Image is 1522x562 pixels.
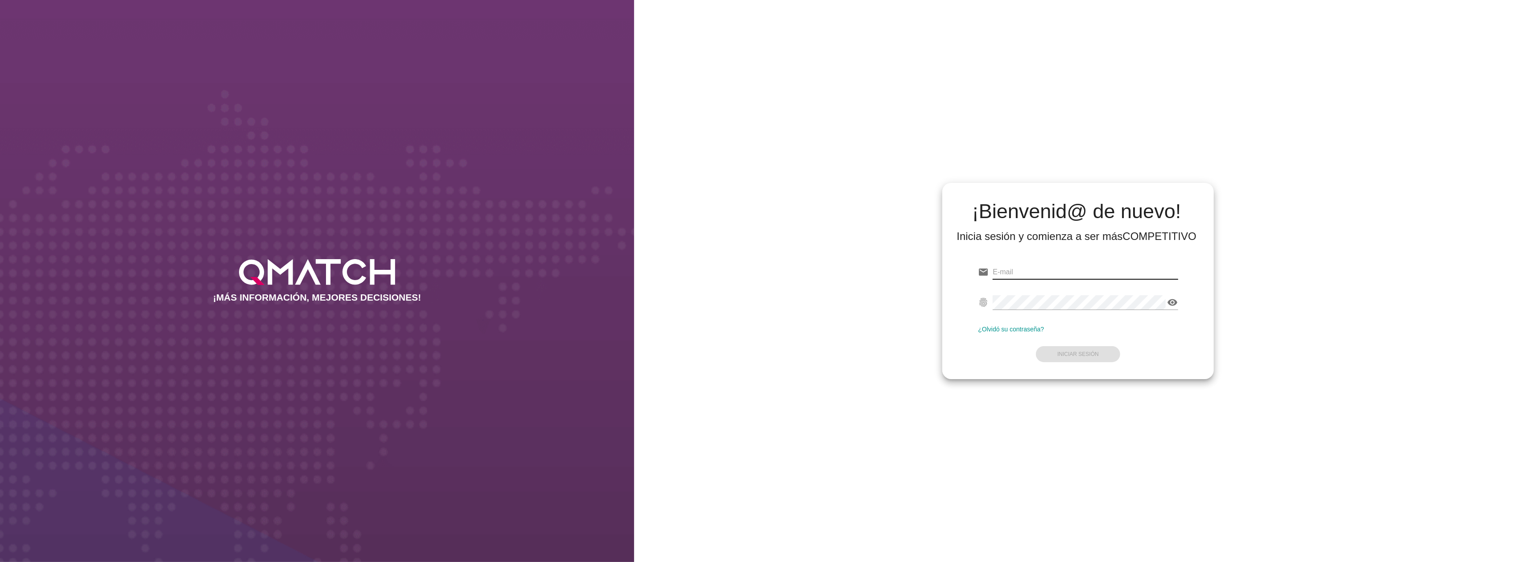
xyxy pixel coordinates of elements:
[1167,297,1178,308] i: visibility
[1123,230,1196,242] strong: COMPETITIVO
[213,292,421,303] h2: ¡MÁS INFORMACIÓN, MEJORES DECISIONES!
[978,326,1044,333] a: ¿Olvidó su contraseña?
[978,267,989,277] i: email
[957,201,1196,222] h2: ¡Bienvenid@ de nuevo!
[978,297,989,308] i: fingerprint
[993,265,1178,279] input: E-mail
[957,229,1196,244] div: Inicia sesión y comienza a ser más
